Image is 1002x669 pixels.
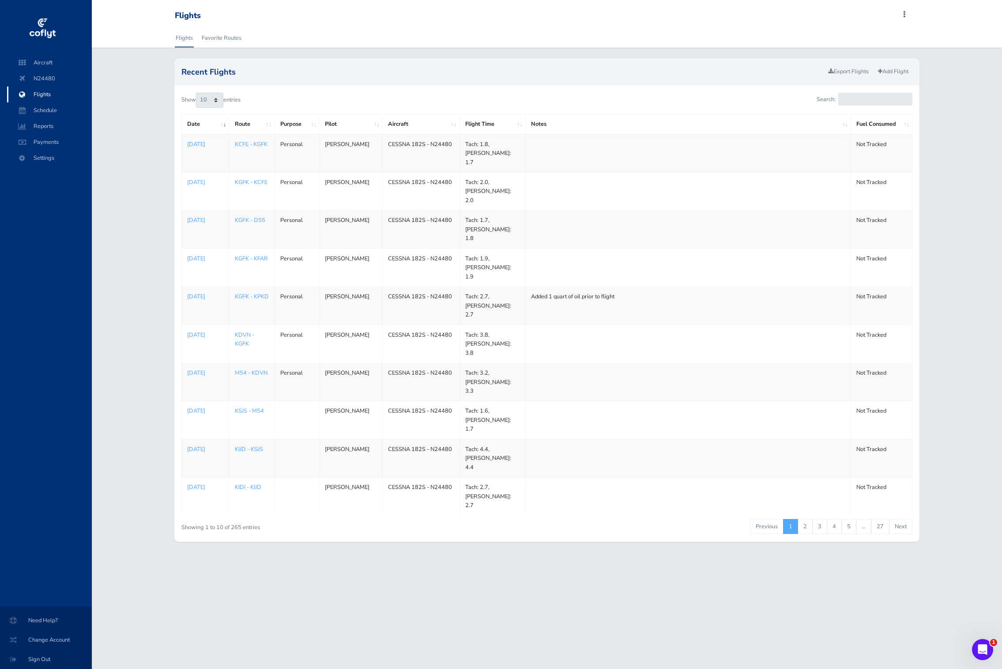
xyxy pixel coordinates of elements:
td: Personal [275,173,320,210]
select: Showentries [196,93,223,108]
td: Not Tracked [851,477,912,515]
td: Tach: 2.7, [PERSON_NAME]: 2.7 [460,287,526,325]
td: Added 1 quart of oil prior to flight [526,287,851,325]
td: Personal [275,210,320,248]
td: CESSNA 182S - N24480 [383,248,460,286]
span: 1 [990,639,997,646]
a: 27 [871,519,889,534]
a: Next [889,519,912,534]
td: CESSNA 182S - N24480 [383,134,460,172]
td: [PERSON_NAME] [320,248,383,286]
td: Tach: 1.9, [PERSON_NAME]: 1.9 [460,248,526,286]
td: Tach: 2.7, [PERSON_NAME]: 2.7 [460,477,526,515]
td: Not Tracked [851,248,912,286]
a: Add Flight [874,65,912,78]
th: Aircraft: activate to sort column ascending [383,114,460,134]
td: Personal [275,248,320,286]
td: [PERSON_NAME] [320,477,383,515]
a: [DATE] [187,216,224,225]
a: KGFK - KFAR [235,255,268,263]
td: Tach: 1.6, [PERSON_NAME]: 1.7 [460,401,526,439]
a: Flights [175,28,194,48]
img: coflyt logo [28,15,57,42]
a: [DATE] [187,445,224,454]
td: Personal [275,134,320,172]
a: [DATE] [187,178,224,187]
span: Flights [16,86,83,102]
span: Aircraft [16,55,83,71]
td: Not Tracked [851,439,912,477]
a: M54 - KDVN [235,369,267,377]
a: Export Flights [825,65,873,78]
a: [DATE] [187,368,224,377]
a: 3 [812,519,827,534]
td: Personal [275,363,320,401]
a: KIDI - KIJD [235,483,261,491]
a: [DATE] [187,331,224,339]
span: Payments [16,134,83,150]
span: Sign Out [11,651,81,667]
td: [PERSON_NAME] [320,401,383,439]
td: CESSNA 182S - N24480 [383,401,460,439]
a: 1 [783,519,798,534]
td: CESSNA 182S - N24480 [383,210,460,248]
span: Reports [16,118,83,134]
th: Flight Time: activate to sort column ascending [460,114,526,134]
td: CESSNA 182S - N24480 [383,477,460,515]
td: Tach: 3.2, [PERSON_NAME]: 3.3 [460,363,526,401]
td: Not Tracked [851,134,912,172]
div: Showing 1 to 10 of 265 entries [181,518,479,532]
a: 2 [798,519,813,534]
td: [PERSON_NAME] [320,325,383,363]
td: CESSNA 182S - N24480 [383,325,460,363]
td: Personal [275,325,320,363]
a: 5 [841,519,856,534]
td: Not Tracked [851,363,912,401]
th: Notes: activate to sort column ascending [526,114,851,134]
th: Purpose: activate to sort column ascending [275,114,320,134]
span: Settings [16,150,83,166]
td: Not Tracked [851,287,912,325]
td: Personal [275,287,320,325]
td: [PERSON_NAME] [320,210,383,248]
td: CESSNA 182S - N24480 [383,439,460,477]
p: [DATE] [187,483,224,492]
label: Search: [817,93,912,105]
a: KGFK - KCFE [235,178,267,186]
td: [PERSON_NAME] [320,134,383,172]
td: [PERSON_NAME] [320,363,383,401]
span: Change Account [11,632,81,648]
td: Tach: 1.8, [PERSON_NAME]: 1.7 [460,134,526,172]
h2: Recent Flights [181,68,825,76]
td: Not Tracked [851,210,912,248]
td: CESSNA 182S - N24480 [383,287,460,325]
td: Tach: 4.4, [PERSON_NAME]: 4.4 [460,439,526,477]
td: [PERSON_NAME] [320,439,383,477]
a: [DATE] [187,406,224,415]
a: KSJS - M54 [235,407,264,415]
td: Not Tracked [851,173,912,210]
td: CESSNA 182S - N24480 [383,363,460,401]
td: Tach: 3.8, [PERSON_NAME]: 3.8 [460,325,526,363]
td: [PERSON_NAME] [320,173,383,210]
a: KDVN - KGFK [235,331,254,348]
div: Flights [175,11,201,21]
td: CESSNA 182S - N24480 [383,173,460,210]
a: KIJD - KSJS [235,445,263,453]
td: Tach: 2.0, [PERSON_NAME]: 2.0 [460,173,526,210]
a: KCFE - KGFK [235,140,267,148]
td: Not Tracked [851,325,912,363]
td: Tach: 1.7, [PERSON_NAME]: 1.8 [460,210,526,248]
th: Pilot: activate to sort column ascending [320,114,383,134]
p: [DATE] [187,140,224,149]
iframe: Intercom live chat [972,639,993,660]
p: [DATE] [187,254,224,263]
a: KGFK - KPKD [235,293,269,301]
span: N24480 [16,71,83,86]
